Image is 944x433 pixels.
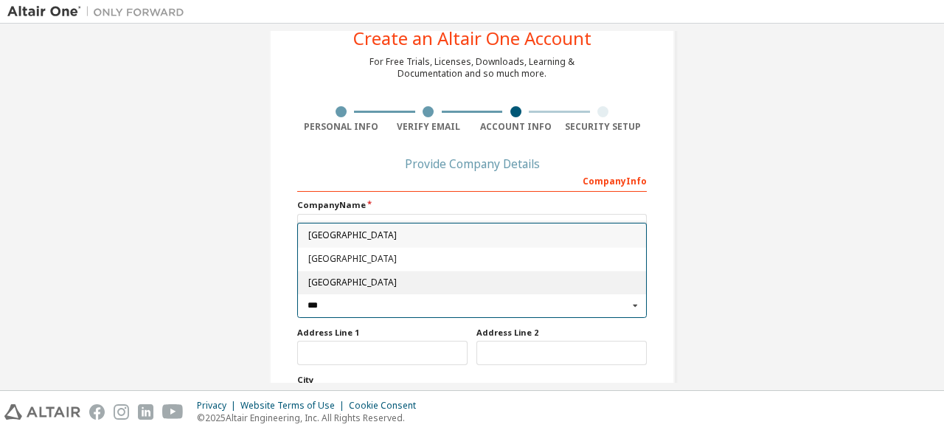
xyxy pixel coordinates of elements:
[472,121,560,133] div: Account Info
[560,121,648,133] div: Security Setup
[353,30,591,47] div: Create an Altair One Account
[308,279,636,288] span: [GEOGRAPHIC_DATA]
[476,327,647,339] label: Address Line 2
[297,168,647,192] div: Company Info
[89,404,105,420] img: facebook.svg
[297,374,647,386] label: City
[369,56,575,80] div: For Free Trials, Licenses, Downloads, Learning & Documentation and so much more.
[385,121,473,133] div: Verify Email
[114,404,129,420] img: instagram.svg
[297,327,468,339] label: Address Line 1
[308,232,636,240] span: [GEOGRAPHIC_DATA]
[308,255,636,264] span: [GEOGRAPHIC_DATA]
[138,404,153,420] img: linkedin.svg
[297,159,647,168] div: Provide Company Details
[240,400,349,412] div: Website Terms of Use
[4,404,80,420] img: altair_logo.svg
[197,412,425,424] p: © 2025 Altair Engineering, Inc. All Rights Reserved.
[162,404,184,420] img: youtube.svg
[297,199,647,211] label: Company Name
[197,400,240,412] div: Privacy
[349,400,425,412] div: Cookie Consent
[7,4,192,19] img: Altair One
[297,121,385,133] div: Personal Info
